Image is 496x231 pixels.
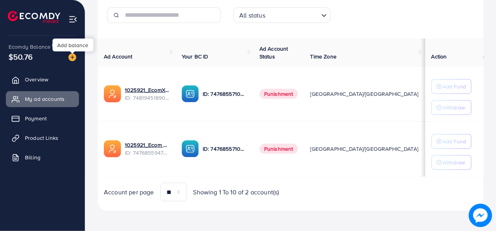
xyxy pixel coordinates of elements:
[203,144,247,153] p: ID: 7476855710303879169
[431,155,471,170] button: Withdraw
[25,95,65,103] span: My ad accounts
[431,79,471,94] button: Add Fund
[125,141,169,157] div: <span class='underline'>1025921_Ecom Edge_1740841194014</span></br>7476855947013488656
[268,8,318,21] input: Search for option
[259,89,298,99] span: Punishment
[104,53,133,60] span: Ad Account
[193,188,279,197] span: Showing 1 To 10 of 2 account(s)
[6,72,79,87] a: Overview
[8,11,60,23] img: logo
[68,53,76,61] img: image
[443,137,466,146] p: Add Fund
[25,153,40,161] span: Billing
[471,206,490,225] img: image
[68,15,77,24] img: menu
[6,111,79,126] a: Payment
[431,53,447,60] span: Action
[125,149,169,157] span: ID: 7476855947013488656
[443,82,466,91] p: Add Fund
[182,53,209,60] span: Your BC ID
[259,144,298,154] span: Punishment
[6,130,79,146] a: Product Links
[431,134,471,149] button: Add Fund
[203,89,247,99] p: ID: 7476855710303879169
[310,53,337,60] span: Time Zone
[238,10,267,21] span: All status
[9,51,33,62] span: $50.76
[104,140,121,157] img: ic-ads-acc.e4c84228.svg
[104,85,121,102] img: ic-ads-acc.e4c84228.svg
[259,45,288,60] span: Ad Account Status
[125,141,169,149] a: 1025921_Ecom Edge_1740841194014
[125,94,169,102] span: ID: 7481945189062393873
[125,86,169,94] a: 1025921_EcomXperts_1742026135919
[443,103,465,112] p: Withdraw
[443,158,465,167] p: Withdraw
[125,86,169,102] div: <span class='underline'>1025921_EcomXperts_1742026135919</span></br>7481945189062393873
[233,7,331,23] div: Search for option
[6,91,79,107] a: My ad accounts
[182,140,199,157] img: ic-ba-acc.ded83a64.svg
[25,76,48,83] span: Overview
[25,115,47,122] span: Payment
[104,188,154,197] span: Account per page
[182,85,199,102] img: ic-ba-acc.ded83a64.svg
[310,145,419,153] span: [GEOGRAPHIC_DATA]/[GEOGRAPHIC_DATA]
[310,90,419,98] span: [GEOGRAPHIC_DATA]/[GEOGRAPHIC_DATA]
[9,43,51,51] span: Ecomdy Balance
[25,134,58,142] span: Product Links
[6,150,79,165] a: Billing
[53,39,93,51] div: Add balance
[431,100,471,115] button: Withdraw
